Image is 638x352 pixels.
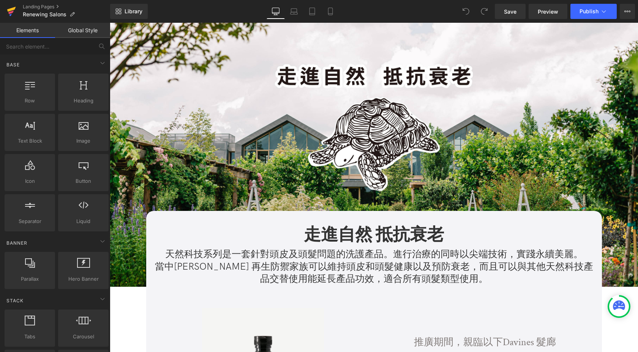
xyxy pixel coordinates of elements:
span: Library [125,8,142,15]
button: Redo [477,4,492,19]
span: Tabs [7,333,53,341]
span: Banner [6,239,28,247]
span: Save [504,8,516,16]
button: More [620,4,635,19]
p: 推廣期間，親臨以下Davines 髮廊 [270,312,481,328]
p: 走進自然 抵抗衰老 [48,203,481,222]
a: New Library [110,4,148,19]
button: Publish [570,4,617,19]
a: Mobile [321,4,340,19]
span: Heading [60,97,106,105]
p: 天然科技系列是一套針對頭皮及頭髮問題的洗護產品。進行治療的同時以尖端技術，實踐永續美麗。 [42,225,486,238]
span: Icon [7,177,53,185]
span: Base [6,61,21,68]
a: Laptop [285,4,303,19]
span: Liquid [60,217,106,225]
span: Text Block [7,137,53,145]
span: Image [60,137,106,145]
a: Desktop [267,4,285,19]
span: Stack [6,297,24,304]
span: Preview [538,8,558,16]
span: Parallax [7,275,53,283]
a: Tablet [303,4,321,19]
span: Hero Banner [60,275,106,283]
span: Separator [7,217,53,225]
p: 當中[PERSON_NAME] 再生防禦家族可以維持頭皮和頭髮健康以及預防衰老，而且可以與其他天然科技產品交替使用能延長產品功效，適合所有頭髮類型使用。 [42,238,486,262]
span: Renewing Salons [23,11,66,17]
span: Carousel [60,333,106,341]
a: Global Style [55,23,110,38]
span: Button [60,177,106,185]
span: Row [7,97,53,105]
a: Landing Pages [23,4,110,10]
span: 於店內購買滿＄800 [333,328,417,341]
span: Publish [580,8,599,14]
a: Preview [529,4,567,19]
button: Undo [458,4,474,19]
